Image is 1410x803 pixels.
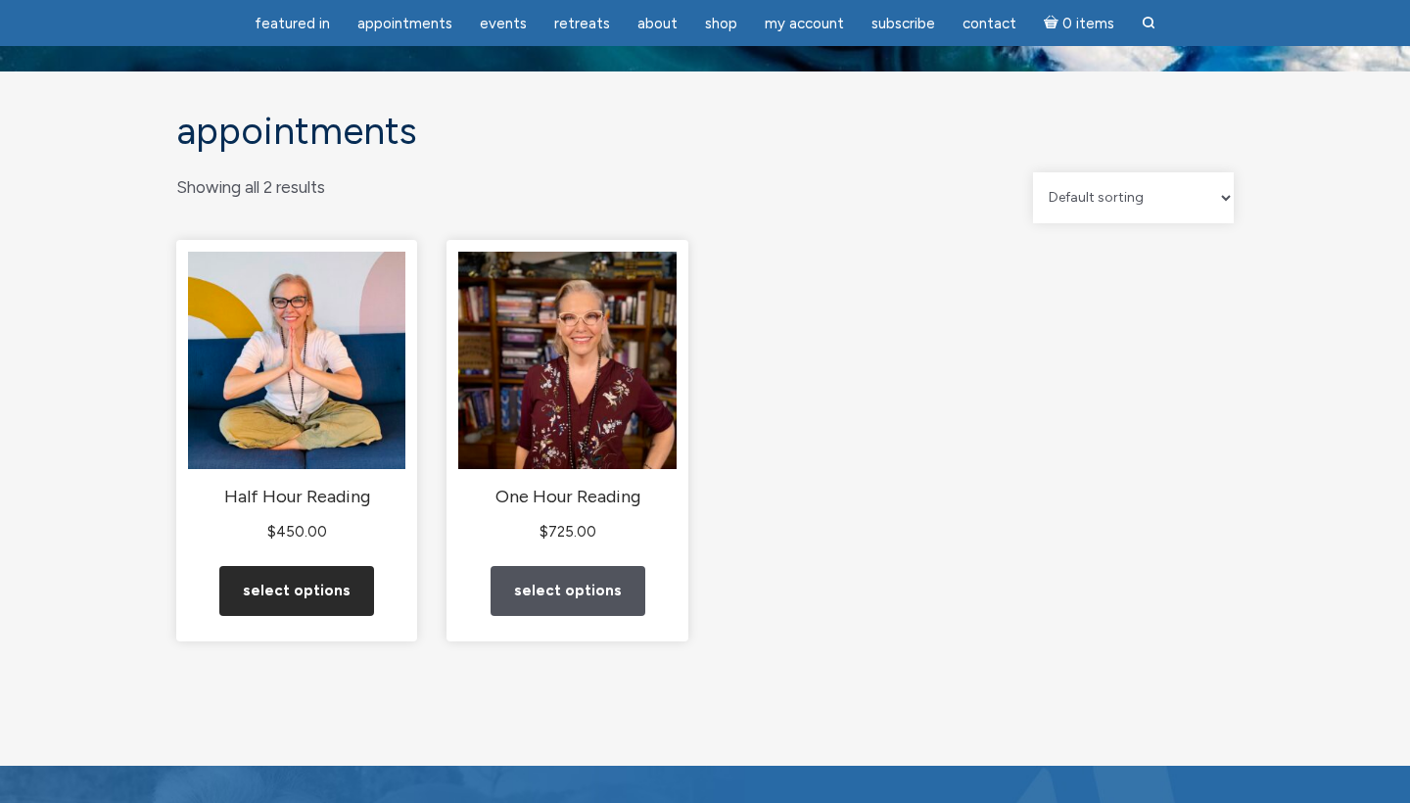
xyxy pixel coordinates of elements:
[540,523,548,541] span: $
[951,5,1028,43] a: Contact
[458,252,676,469] img: One Hour Reading
[1033,172,1234,223] select: Shop order
[219,566,374,616] a: Add to cart: “Half Hour Reading”
[963,15,1016,32] span: Contact
[542,5,622,43] a: Retreats
[243,5,342,43] a: featured in
[255,15,330,32] span: featured in
[860,5,947,43] a: Subscribe
[188,252,405,544] a: Half Hour Reading $450.00
[1044,15,1062,32] i: Cart
[267,523,327,541] bdi: 450.00
[188,252,405,469] img: Half Hour Reading
[491,566,645,616] a: Add to cart: “One Hour Reading”
[554,15,610,32] span: Retreats
[693,5,749,43] a: Shop
[626,5,689,43] a: About
[705,15,737,32] span: Shop
[1032,3,1126,43] a: Cart0 items
[637,15,678,32] span: About
[1062,17,1114,31] span: 0 items
[357,15,452,32] span: Appointments
[188,486,405,509] h2: Half Hour Reading
[458,252,676,544] a: One Hour Reading $725.00
[346,5,464,43] a: Appointments
[176,111,1234,153] h1: Appointments
[458,486,676,509] h2: One Hour Reading
[480,15,527,32] span: Events
[871,15,935,32] span: Subscribe
[468,5,539,43] a: Events
[540,523,596,541] bdi: 725.00
[753,5,856,43] a: My Account
[176,172,325,203] p: Showing all 2 results
[267,523,276,541] span: $
[765,15,844,32] span: My Account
